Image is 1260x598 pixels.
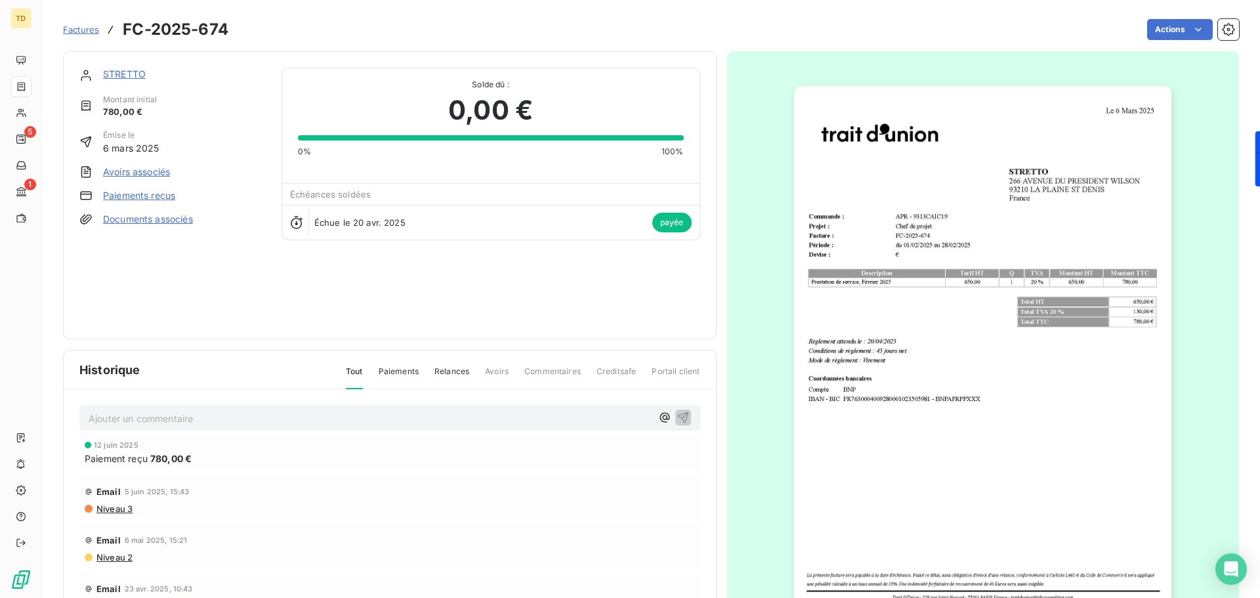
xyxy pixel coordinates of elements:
[597,366,637,388] span: Creditsafe
[103,106,157,119] span: 780,00 €
[1147,19,1213,40] button: Actions
[125,488,190,496] span: 5 juin 2025, 15:43
[63,24,99,35] span: Factures
[103,94,157,106] span: Montant initial
[661,146,684,158] span: 100%
[10,569,31,590] img: Logo LeanPay
[94,441,138,449] span: 12 juin 2025
[346,366,363,389] span: Tout
[298,79,684,91] span: Solde dû :
[125,536,188,544] span: 6 mai 2025, 15:21
[103,213,193,226] a: Documents associés
[448,91,533,130] span: 0,00 €
[434,366,469,388] span: Relances
[123,18,228,41] h3: FC-2025-674
[314,217,406,228] span: Échue le 20 avr. 2025
[524,366,581,388] span: Commentaires
[95,552,133,563] span: Niveau 2
[652,366,700,388] span: Portail client
[150,452,192,465] span: 780,00 €
[103,189,175,202] a: Paiements reçus
[63,23,99,36] a: Factures
[379,366,419,388] span: Paiements
[96,486,121,497] span: Email
[10,8,31,29] div: TD
[103,129,159,141] span: Émise le
[103,165,170,179] a: Avoirs associés
[652,213,692,232] span: payée
[125,585,193,593] span: 23 avr. 2025, 10:43
[103,68,146,79] a: STRETTO
[1215,553,1247,585] div: Open Intercom Messenger
[79,361,140,379] span: Historique
[96,535,121,545] span: Email
[96,584,121,594] span: Email
[103,141,159,155] span: 6 mars 2025
[95,503,133,514] span: Niveau 3
[24,126,36,138] span: 5
[290,189,371,200] span: Échéances soldées
[24,179,36,190] span: 1
[85,452,148,465] span: Paiement reçu
[298,146,311,158] span: 0%
[485,366,509,388] span: Avoirs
